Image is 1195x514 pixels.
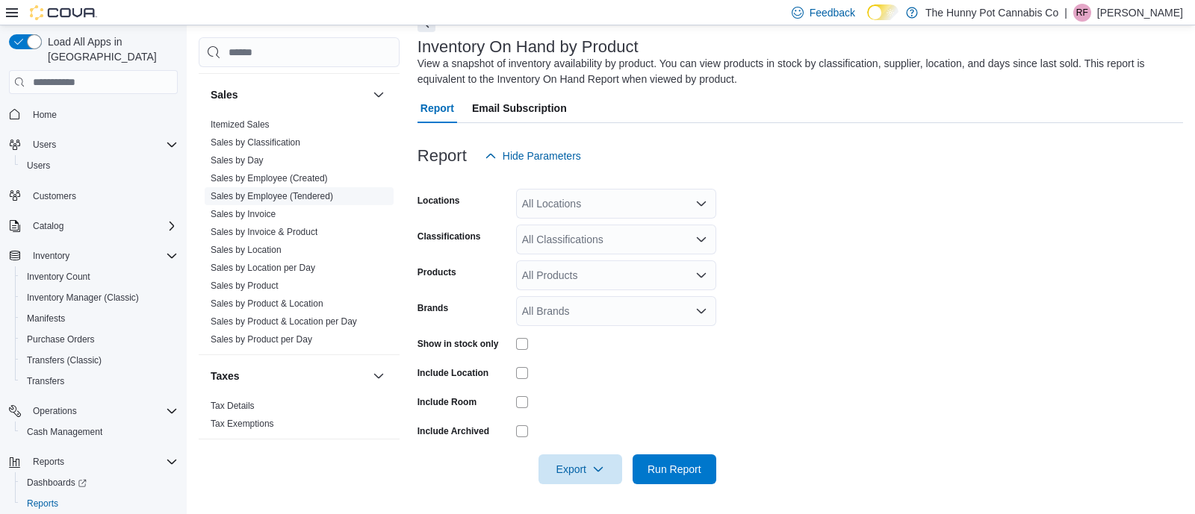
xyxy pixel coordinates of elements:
span: Sales by Product & Location [211,298,323,310]
span: Catalog [33,220,63,232]
button: Inventory [3,245,184,266]
label: Brands [418,302,448,314]
span: Purchase Orders [27,333,95,345]
button: Users [15,155,184,176]
span: Dashboards [21,474,178,492]
span: Sales by Product [211,280,279,292]
span: Sales by Day [211,154,264,166]
button: Reports [27,453,70,471]
input: Dark Mode [867,4,898,20]
span: Inventory Count [27,271,90,283]
span: Manifests [27,313,65,325]
a: Sales by Product & Location [211,298,323,309]
button: Open list of options [695,269,707,281]
button: Inventory Count [15,266,184,287]
span: Users [33,139,56,151]
a: Inventory Manager (Classic) [21,289,145,307]
span: Operations [33,405,77,417]
button: Transfers [15,371,184,392]
span: Sales by Product per Day [211,333,312,345]
a: Sales by Employee (Tendered) [211,191,333,201]
span: Transfers (Classic) [27,354,102,366]
span: Inventory Manager (Classic) [21,289,178,307]
a: Sales by Classification [211,137,300,148]
span: Itemized Sales [211,119,270,131]
button: Run Report [633,454,716,484]
label: Classifications [418,231,481,242]
p: | [1064,4,1067,22]
span: Reports [21,495,178,513]
button: Customers [3,185,184,207]
button: Catalog [27,217,69,235]
button: Taxes [211,369,367,383]
span: Purchase Orders [21,330,178,348]
span: Users [21,157,178,175]
button: Users [3,134,184,155]
span: Transfers [27,375,64,387]
span: Reports [27,453,178,471]
a: Cash Management [21,423,108,441]
a: Home [27,106,63,124]
span: Inventory [27,247,178,265]
span: Reports [27,498,58,510]
button: Home [3,103,184,125]
p: The Hunny Pot Cannabis Co [925,4,1058,22]
a: Purchase Orders [21,330,101,348]
button: Reports [15,493,184,514]
a: Sales by Product [211,280,279,291]
a: Dashboards [21,474,93,492]
label: Include Room [418,396,477,408]
a: Sales by Product & Location per Day [211,316,357,327]
span: Operations [27,402,178,420]
span: Load All Apps in [GEOGRAPHIC_DATA] [42,34,178,64]
span: Inventory [33,250,69,262]
span: Tax Details [211,400,255,412]
span: Cash Management [21,423,178,441]
button: Taxes [370,367,388,385]
a: Tax Exemptions [211,419,274,429]
button: Inventory [27,247,75,265]
a: Sales by Day [211,155,264,166]
button: Open list of options [695,234,707,245]
button: Open list of options [695,305,707,317]
button: Open list of options [695,198,707,210]
button: Sales [370,86,388,104]
p: [PERSON_NAME] [1097,4,1183,22]
a: Sales by Invoice & Product [211,227,317,237]
span: Hide Parameters [503,148,581,163]
h3: Taxes [211,369,240,383]
button: Cash Management [15,421,184,442]
button: Operations [27,402,83,420]
a: Users [21,157,56,175]
div: View a snapshot of inventory availability by product. You can view products in stock by classific... [418,56,1176,87]
a: Reports [21,495,64,513]
span: Inventory Count [21,268,178,286]
span: Export [547,454,613,484]
a: Transfers [21,372,70,390]
h3: Report [418,147,467,165]
div: Taxes [199,397,400,439]
a: Sales by Invoice [211,209,276,219]
a: Sales by Location [211,245,282,255]
a: Sales by Location per Day [211,263,315,273]
button: Users [27,136,62,154]
h3: Inventory On Hand by Product [418,38,639,56]
span: Sales by Location [211,244,282,256]
span: Email Subscription [472,93,567,123]
span: Manifests [21,310,178,327]
span: Run Report [648,462,701,477]
label: Products [418,266,456,278]
span: Sales by Product & Location per Day [211,316,357,327]
a: Sales by Product per Day [211,334,312,345]
span: Sales by Location per Day [211,262,315,274]
a: Dashboards [15,472,184,493]
button: Transfers (Classic) [15,350,184,371]
span: Report [420,93,454,123]
a: Sales by Employee (Created) [211,173,328,184]
span: Sales by Employee (Created) [211,172,328,184]
label: Include Location [418,367,488,379]
button: Catalog [3,216,184,236]
a: Inventory Count [21,268,96,286]
span: Transfers [21,372,178,390]
label: Locations [418,195,460,207]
